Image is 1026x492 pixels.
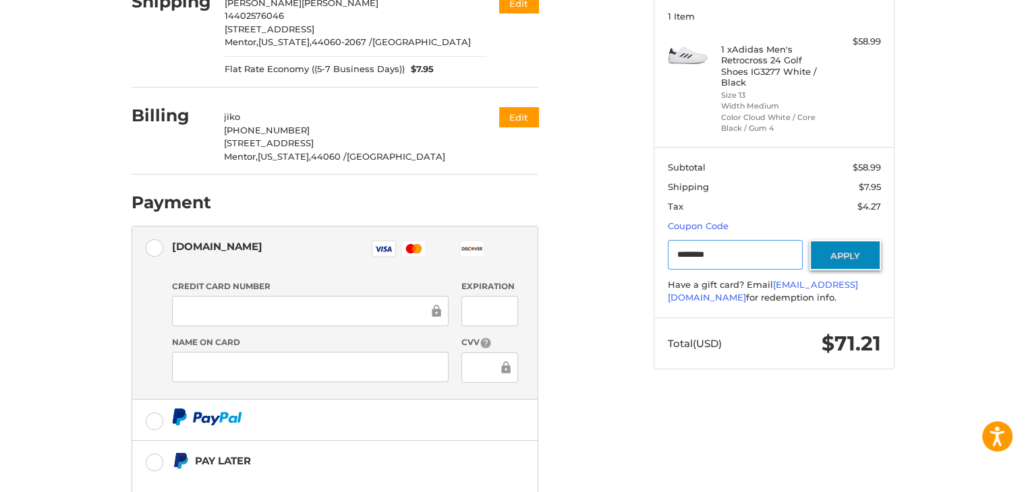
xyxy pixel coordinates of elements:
[347,151,445,162] span: [GEOGRAPHIC_DATA]
[499,107,538,127] button: Edit
[668,240,803,270] input: Gift Certificate or Coupon Code
[132,192,211,213] h2: Payment
[721,100,824,112] li: Width Medium
[225,24,314,34] span: [STREET_ADDRESS]
[172,235,262,257] div: [DOMAIN_NAME]
[132,105,210,126] h2: Billing
[461,280,517,293] label: Expiration
[857,201,881,212] span: $4.27
[229,111,240,122] span: ko
[853,162,881,173] span: $58.99
[822,331,881,356] span: $71.21
[721,90,824,101] li: Size 13
[312,36,372,47] span: 44060-2067 /
[225,10,284,21] span: 14402576046
[172,408,242,425] img: PayPal icon
[668,162,706,173] span: Subtotal
[668,201,683,212] span: Tax
[668,220,729,231] a: Coupon Code
[224,151,258,162] span: Mentor,
[172,336,449,348] label: Name on Card
[224,137,314,148] span: [STREET_ADDRESS]
[195,450,453,472] div: Pay Later
[668,337,722,350] span: Total (USD)
[668,181,709,192] span: Shipping
[405,63,434,76] span: $7.95
[172,452,189,469] img: Pay Later icon
[372,36,471,47] span: [GEOGRAPHIC_DATA]
[172,280,449,293] label: Credit Card Number
[461,336,517,349] label: CVV
[224,125,310,135] span: [PHONE_NUMBER]
[224,111,229,122] span: ji
[668,11,881,22] h3: 1 Item
[258,151,311,162] span: [US_STATE],
[859,181,881,192] span: $7.95
[225,63,405,76] span: Flat Rate Economy ((5-7 Business Days))
[809,240,881,270] button: Apply
[668,278,881,305] div: Have a gift card? Email for redemption info.
[311,151,347,162] span: 44060 /
[828,35,881,49] div: $58.99
[172,475,454,487] iframe: PayPal Message 1
[225,36,258,47] span: Mentor,
[721,44,824,88] h4: 1 x Adidas Men's Retrocross 24 Golf Shoes IG3277 White / Black
[721,112,824,134] li: Color Cloud White / Core Black / Gum 4
[258,36,312,47] span: [US_STATE],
